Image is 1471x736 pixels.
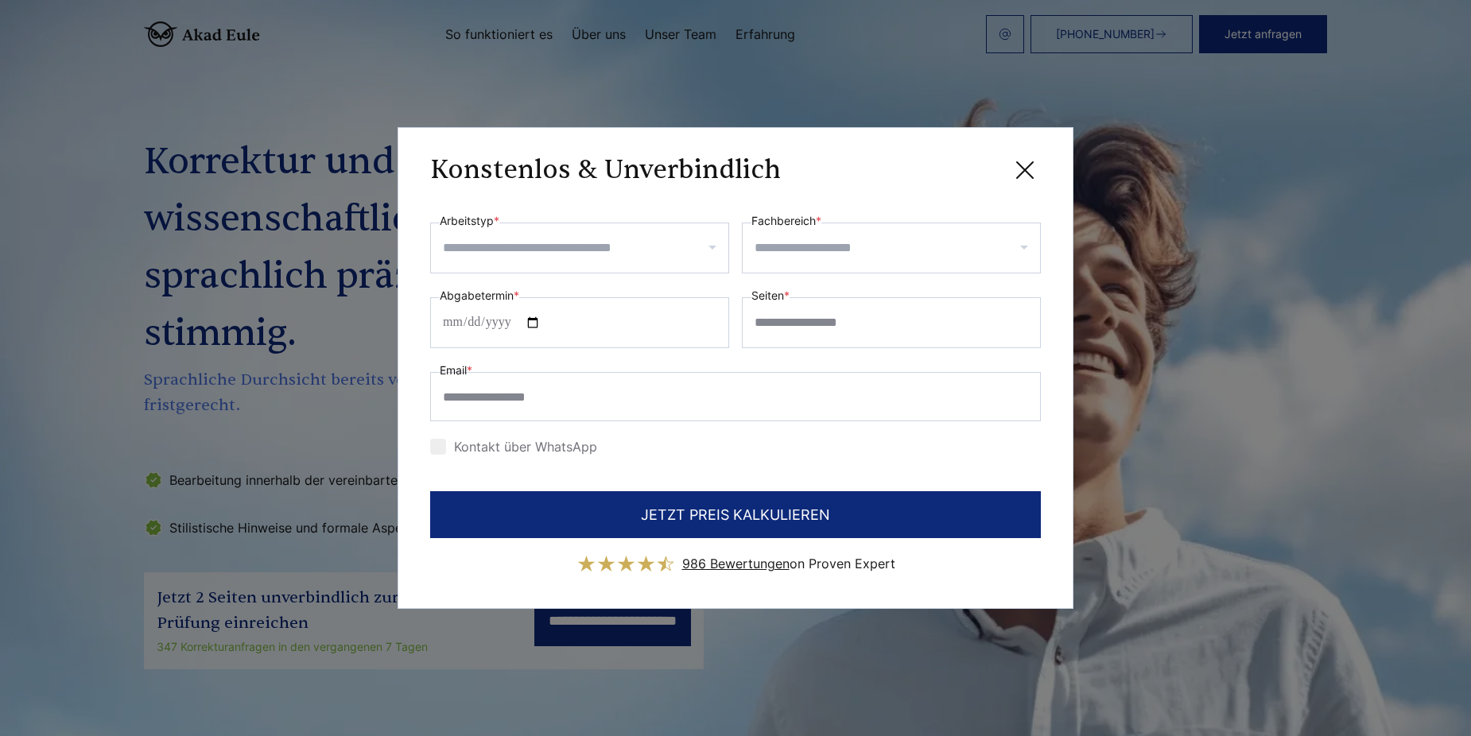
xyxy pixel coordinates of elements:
label: Fachbereich [751,211,821,230]
label: Seiten [751,286,790,305]
button: JETZT PREIS KALKULIEREN [430,491,1041,538]
div: on Proven Expert [682,551,895,576]
label: Arbeitstyp [440,211,499,230]
label: Kontakt über WhatsApp [430,439,597,455]
label: Email [440,361,472,380]
label: Abgabetermin [440,286,519,305]
span: 986 Bewertungen [682,556,790,571]
h3: Konstenlos & Unverbindlich [430,154,781,186]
